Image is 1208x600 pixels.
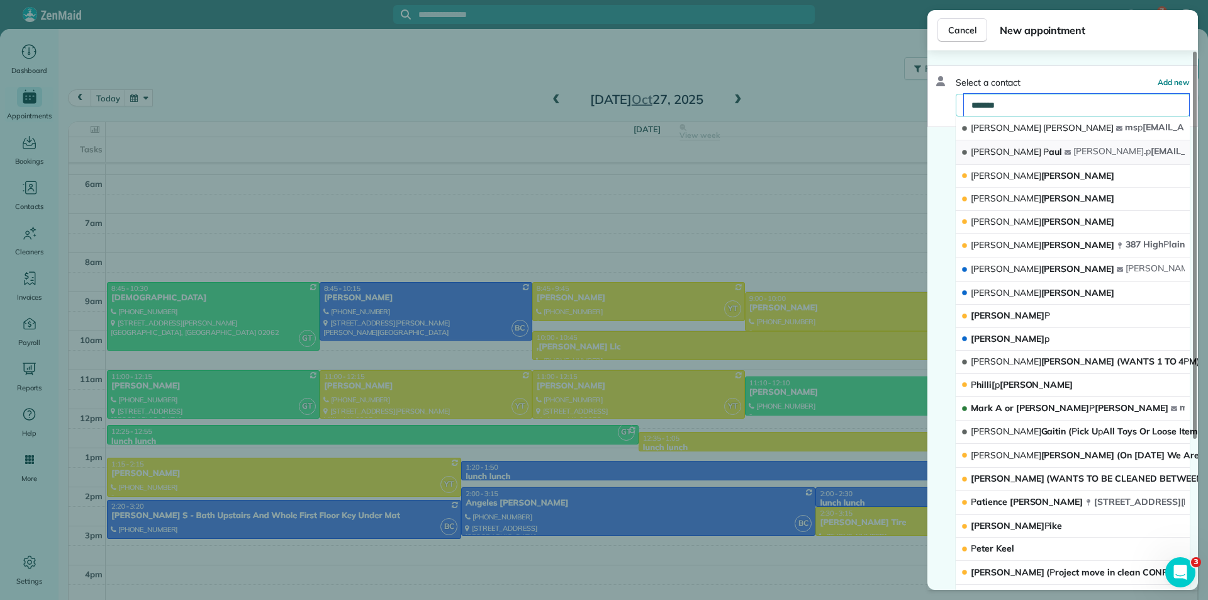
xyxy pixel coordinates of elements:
button: Patience [PERSON_NAME][STREET_ADDRESS][PERSON_NAME] aartment 26 Framingham MA 01702 [956,491,1190,515]
span: [PERSON_NAME] [971,216,1114,227]
span: P [971,379,976,390]
span: p [1044,333,1049,344]
span: hilli[ [PERSON_NAME] [971,379,1073,390]
span: P [1044,520,1050,531]
span: aul [971,146,1062,157]
span: [PERSON_NAME] [971,146,1041,157]
span: P [1071,426,1077,437]
iframe: Intercom live chat [1165,557,1195,587]
button: [PERSON_NAME][PERSON_NAME] [956,165,1190,188]
span: p [1138,122,1143,133]
button: [PERSON_NAME]p [956,328,1190,351]
button: [PERSON_NAME] [PERSON_NAME]msp[EMAIL_ADDRESS][DOMAIN_NAME] [956,116,1190,140]
span: [PERSON_NAME] [971,263,1041,275]
span: [PERSON_NAME] [971,356,1041,367]
span: [PERSON_NAME] [1073,145,1144,157]
button: [PERSON_NAME][PERSON_NAME] [956,282,1190,305]
span: [PERSON_NAME] [1043,122,1114,133]
span: P [1183,356,1189,367]
span: [PERSON_NAME] ike [971,520,1062,531]
button: Add new [1158,76,1190,89]
button: [PERSON_NAME][PERSON_NAME][PERSON_NAME][PERSON_NAME][EMAIL_ADDRESS][DOMAIN_NAME] [956,258,1190,281]
button: [PERSON_NAME][PERSON_NAME]387 HighPlain Street Walole MA 02081 [956,234,1190,258]
span: 3 [1191,557,1201,567]
span: p [1098,426,1103,437]
button: [PERSON_NAME]Pike [956,515,1190,538]
span: [PERSON_NAME] [971,287,1114,298]
span: Mark A or [PERSON_NAME] [PERSON_NAME] [971,402,1168,414]
span: [PERSON_NAME] [1126,263,1196,274]
span: [PERSON_NAME] [971,310,1049,321]
span: New appointment [1000,23,1188,38]
button: [PERSON_NAME]P [956,305,1190,328]
button: [PERSON_NAME][PERSON_NAME] [956,211,1190,234]
button: Philli[p[PERSON_NAME] [956,374,1190,397]
span: [PERSON_NAME] [971,216,1041,227]
button: [PERSON_NAME] (Project move in clean CONFIRMED FOR FIRST STO) [956,561,1190,585]
button: [PERSON_NAME][PERSON_NAME] (WANTS 1 TO 4PM) [956,351,1190,374]
span: [PERSON_NAME] [971,122,1041,133]
span: [PERSON_NAME] [971,263,1114,275]
span: Select a contact [956,76,1021,89]
span: p [1146,145,1151,157]
span: [PERSON_NAME] [971,287,1041,298]
span: Add new [1158,77,1190,87]
span: atience [PERSON_NAME] [971,496,1083,507]
span: [PERSON_NAME] [971,426,1041,437]
span: [PERSON_NAME] [971,239,1041,251]
span: [PERSON_NAME] [971,193,1041,204]
span: [PERSON_NAME] [971,333,1049,344]
span: P [971,543,976,554]
button: Mark A or [PERSON_NAME]P[PERSON_NAME]m[PERSON_NAME][EMAIL_ADDRESS][DOMAIN_NAME] [956,397,1190,421]
span: [PERSON_NAME] (WANTS 1 TO 4 M) [971,356,1200,367]
span: [PERSON_NAME] [971,450,1041,461]
span: [PERSON_NAME] [971,170,1041,181]
button: [PERSON_NAME] Paul[PERSON_NAME].p[EMAIL_ADDRESS][DOMAIN_NAME] [956,140,1190,164]
button: [PERSON_NAME]Gaitin (Pick UpAll Toys Or Loose Items Off Floors Door In Back Is Oen Or Key Under M... [956,421,1190,444]
button: Cancel [937,18,987,42]
span: P [1163,239,1169,250]
span: P [1044,310,1050,321]
button: [PERSON_NAME] (WANTS TO BE CLEANED BETWEEN 1 AND 3M) [956,468,1190,491]
span: P [1043,146,1049,157]
span: [PERSON_NAME] [971,170,1114,181]
button: [PERSON_NAME][PERSON_NAME] (On [DATE] We Are To Clean The Dedham Location On [DATE] We Are To Cle... [956,444,1190,468]
span: Cancel [948,24,976,37]
button: [PERSON_NAME][PERSON_NAME] [956,188,1190,211]
span: [PERSON_NAME] [971,239,1114,251]
span: eter Keel [971,543,1014,554]
span: p [995,379,1000,390]
span: P [971,496,976,507]
span: P [1049,567,1055,578]
span: [PERSON_NAME] [971,193,1114,204]
span: P [1089,402,1095,414]
button: Peter Keel [956,538,1190,561]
